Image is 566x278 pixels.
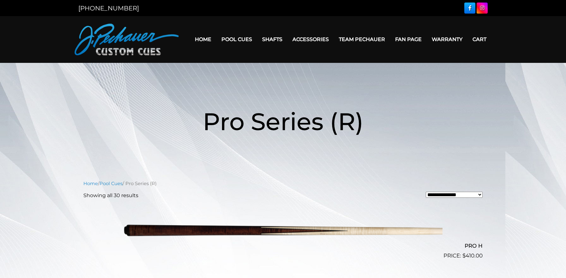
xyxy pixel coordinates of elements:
[287,31,334,47] a: Accessories
[467,31,491,47] a: Cart
[83,204,483,260] a: PRO H $410.00
[216,31,257,47] a: Pool Cues
[75,24,179,55] img: Pechauer Custom Cues
[123,204,443,257] img: PRO H
[99,181,123,186] a: Pool Cues
[83,192,138,199] p: Showing all 30 results
[462,252,466,259] span: $
[426,192,483,198] select: Shop order
[257,31,287,47] a: Shafts
[83,180,483,187] nav: Breadcrumb
[78,4,139,12] a: [PHONE_NUMBER]
[390,31,427,47] a: Fan Page
[190,31,216,47] a: Home
[83,181,98,186] a: Home
[427,31,467,47] a: Warranty
[83,240,483,252] h2: PRO H
[462,252,483,259] bdi: 410.00
[334,31,390,47] a: Team Pechauer
[203,107,364,136] span: Pro Series (R)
